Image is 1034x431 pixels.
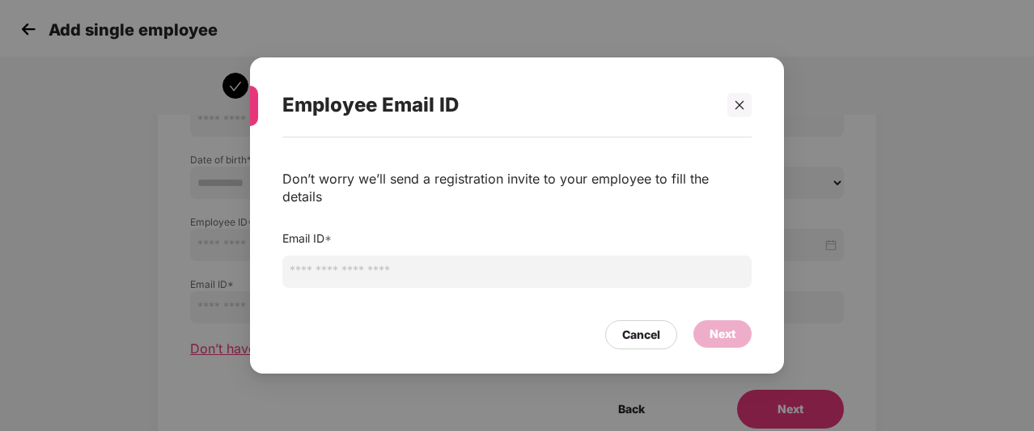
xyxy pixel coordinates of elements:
[710,325,735,343] div: Next
[622,326,660,344] div: Cancel
[282,231,332,245] label: Email ID
[734,99,745,111] span: close
[282,74,713,137] div: Employee Email ID
[282,170,752,205] div: Don’t worry we’ll send a registration invite to your employee to fill the details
